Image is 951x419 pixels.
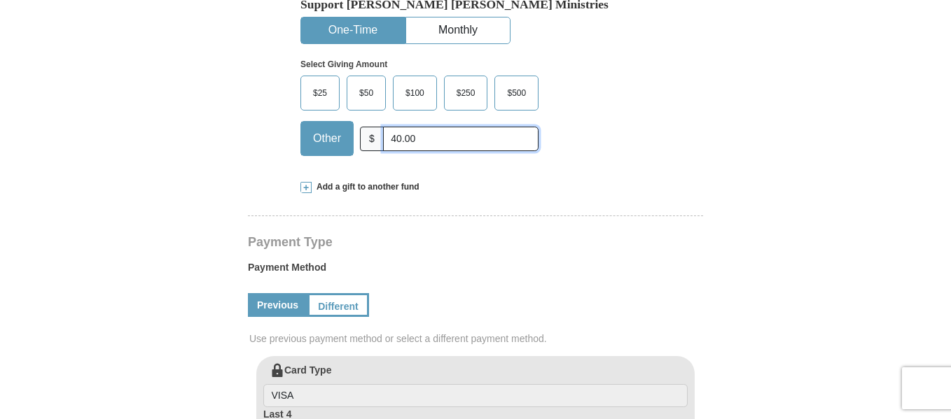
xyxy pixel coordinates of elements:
span: $25 [306,83,334,104]
strong: Select Giving Amount [300,59,387,69]
a: Previous [248,293,307,317]
a: Different [307,293,369,317]
span: Use previous payment method or select a different payment method. [249,332,704,346]
h4: Payment Type [248,236,703,248]
span: Add a gift to another fund [312,181,419,193]
label: Card Type [263,363,688,408]
input: Other Amount [383,127,539,151]
span: $50 [352,83,380,104]
span: $250 [450,83,483,104]
button: Monthly [406,17,510,43]
span: $ [360,127,384,151]
span: Other [306,128,348,149]
span: $100 [398,83,431,104]
button: One-Time [301,17,405,43]
label: Payment Method [248,260,703,281]
input: Card Type [263,384,688,408]
span: $500 [500,83,533,104]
